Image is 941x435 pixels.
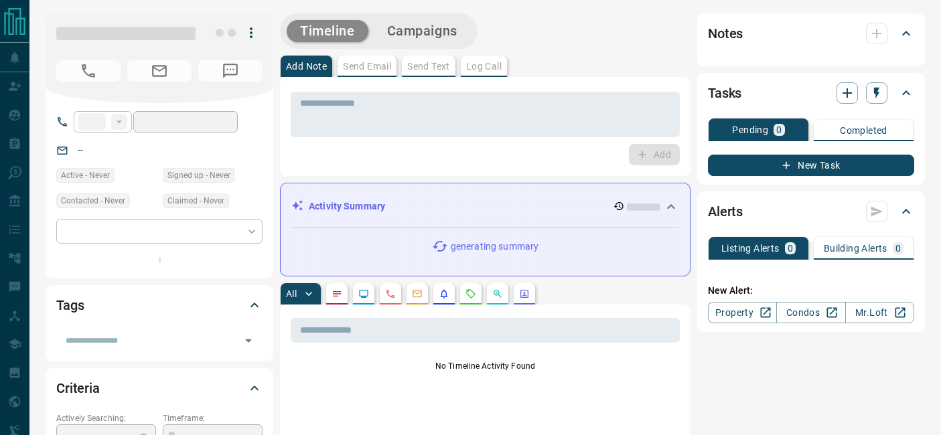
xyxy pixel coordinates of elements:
[788,244,793,253] p: 0
[492,288,503,299] svg: Opportunities
[385,288,396,299] svg: Calls
[451,240,538,254] p: generating summary
[824,244,887,253] p: Building Alerts
[708,302,777,323] a: Property
[519,288,530,299] svg: Agent Actions
[708,82,741,104] h2: Tasks
[61,169,110,182] span: Active - Never
[167,169,230,182] span: Signed up - Never
[708,155,914,176] button: New Task
[309,199,385,213] p: Activity Summary
[708,77,914,109] div: Tasks
[61,194,125,207] span: Contacted - Never
[332,288,342,299] svg: Notes
[708,17,914,50] div: Notes
[776,125,782,135] p: 0
[239,331,258,350] button: Open
[465,288,476,299] svg: Requests
[56,377,100,399] h2: Criteria
[776,302,845,323] a: Condos
[56,60,121,82] span: No Number
[56,372,263,404] div: Criteria
[708,201,743,222] h2: Alerts
[56,412,156,424] p: Actively Searching:
[732,125,768,135] p: Pending
[167,194,224,207] span: Claimed - Never
[127,60,192,82] span: No Email
[721,244,780,253] p: Listing Alerts
[286,289,297,298] p: All
[78,145,83,155] a: --
[286,62,327,71] p: Add Note
[374,20,471,42] button: Campaigns
[56,289,263,321] div: Tags
[412,288,423,299] svg: Emails
[439,288,449,299] svg: Listing Alerts
[708,195,914,228] div: Alerts
[840,126,887,135] p: Completed
[358,288,369,299] svg: Lead Browsing Activity
[845,302,914,323] a: Mr.Loft
[291,194,679,219] div: Activity Summary
[708,23,743,44] h2: Notes
[163,412,263,424] p: Timeframe:
[56,294,84,316] h2: Tags
[708,284,914,298] p: New Alert:
[287,20,368,42] button: Timeline
[291,360,680,372] p: No Timeline Activity Found
[895,244,901,253] p: 0
[198,60,263,82] span: No Number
